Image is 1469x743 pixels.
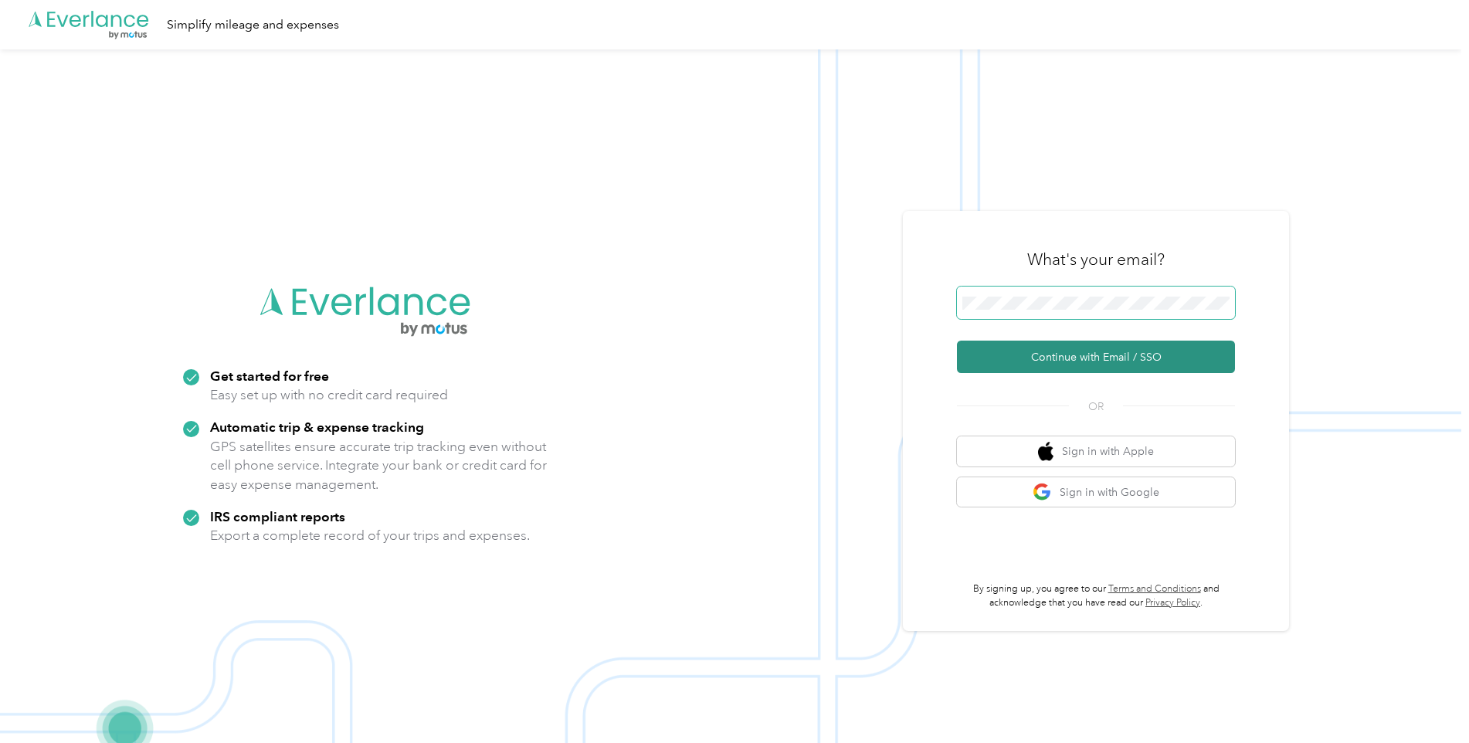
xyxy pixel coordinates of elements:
[957,436,1235,466] button: apple logoSign in with Apple
[1027,249,1165,270] h3: What's your email?
[957,341,1235,373] button: Continue with Email / SSO
[210,385,448,405] p: Easy set up with no credit card required
[210,526,530,545] p: Export a complete record of your trips and expenses.
[1069,399,1123,415] span: OR
[1108,583,1201,595] a: Terms and Conditions
[210,368,329,384] strong: Get started for free
[210,437,548,494] p: GPS satellites ensure accurate trip tracking even without cell phone service. Integrate your bank...
[210,508,345,524] strong: IRS compliant reports
[1033,483,1052,502] img: google logo
[1038,442,1053,461] img: apple logo
[210,419,424,435] strong: Automatic trip & expense tracking
[167,15,339,35] div: Simplify mileage and expenses
[957,477,1235,507] button: google logoSign in with Google
[957,582,1235,609] p: By signing up, you agree to our and acknowledge that you have read our .
[1145,597,1200,609] a: Privacy Policy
